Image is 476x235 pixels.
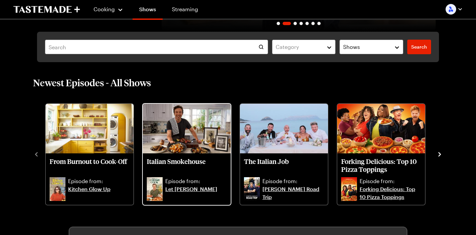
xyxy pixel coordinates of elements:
[244,157,324,173] p: The Italian Job
[360,177,421,185] p: Episode from:
[13,6,80,13] a: To Tastemade Home Page
[33,77,151,89] h2: Newest Episodes - All Shows
[276,43,322,51] div: Category
[337,104,425,153] img: Forking Delicious: Top 10 Pizza Toppings
[165,177,227,185] p: Episode from:
[341,157,421,176] a: Forking Delicious: Top 10 Pizza Toppings
[283,22,291,25] span: Go to slide 2
[341,157,421,173] p: Forking Delicious: Top 10 Pizza Toppings
[240,104,328,153] img: The Italian Job
[33,150,40,158] button: navigate to previous item
[50,157,130,176] a: From Burnout to Cook-Off
[240,104,328,205] div: The Italian Job
[147,157,227,173] p: Italian Smokehouse
[311,22,315,25] span: Go to slide 6
[436,150,443,158] button: navigate to next item
[45,102,142,206] div: 1 / 10
[45,40,268,54] input: Search
[68,177,130,185] p: Episode from:
[337,102,434,206] div: 4 / 10
[93,1,123,17] button: Cooking
[143,104,231,205] div: Italian Smokehouse
[411,44,427,50] span: Search
[262,185,324,201] a: [PERSON_NAME] Road Trip
[446,4,463,15] button: Profile picture
[446,4,456,15] img: Profile picture
[50,157,130,173] p: From Burnout to Cook-Off
[142,102,239,206] div: 2 / 10
[68,185,130,201] a: Kitchen Glow Up
[143,104,231,153] img: Italian Smokehouse
[46,104,134,153] img: From Burnout to Cook-Off
[343,43,360,51] span: Shows
[165,185,227,201] a: Let [PERSON_NAME]
[317,22,321,25] span: Go to slide 7
[239,102,337,206] div: 3 / 10
[299,22,303,25] span: Go to slide 4
[272,40,336,54] button: Category
[337,104,425,205] div: Forking Delicious: Top 10 Pizza Toppings
[277,22,280,25] span: Go to slide 1
[305,22,309,25] span: Go to slide 5
[262,177,324,185] p: Episode from:
[407,40,431,54] a: filters
[360,185,421,201] a: Forking Delicious: Top 10 Pizza Toppings
[244,157,324,176] a: The Italian Job
[46,104,134,205] div: From Burnout to Cook-Off
[94,6,115,12] span: Cooking
[147,157,227,176] a: Italian Smokehouse
[339,40,403,54] button: Shows
[133,1,163,20] a: Shows
[294,22,297,25] span: Go to slide 3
